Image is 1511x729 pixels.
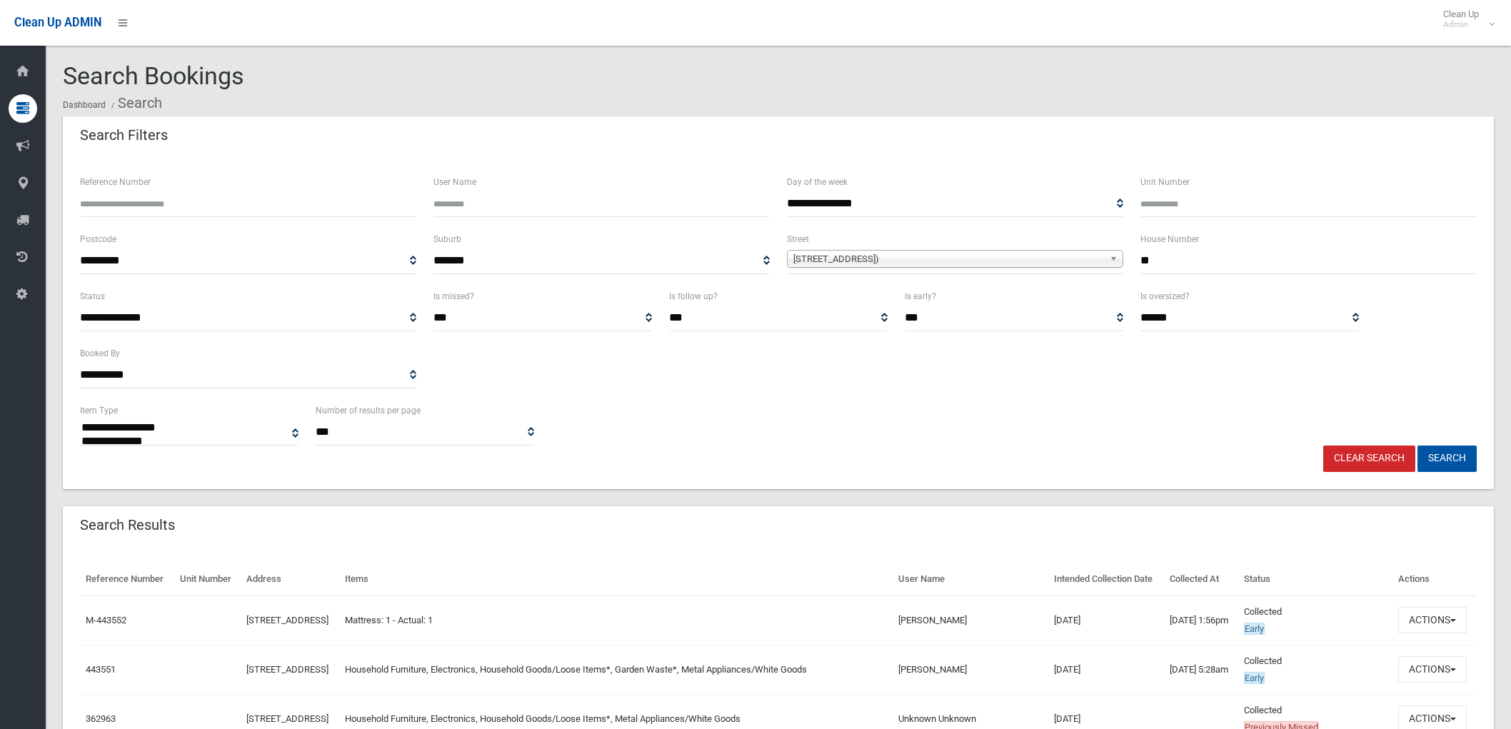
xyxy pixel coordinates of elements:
[86,713,116,724] a: 362963
[174,563,241,595] th: Unit Number
[1140,174,1190,190] label: Unit Number
[80,288,105,304] label: Status
[241,563,339,595] th: Address
[1164,595,1238,645] td: [DATE] 1:56pm
[80,174,151,190] label: Reference Number
[339,595,893,645] td: Mattress: 1 - Actual: 1
[1398,656,1467,683] button: Actions
[1048,595,1165,645] td: [DATE]
[80,346,120,361] label: Booked By
[433,231,461,247] label: Suburb
[893,645,1048,694] td: [PERSON_NAME]
[63,100,106,110] a: Dashboard
[1398,607,1467,633] button: Actions
[1392,563,1477,595] th: Actions
[669,288,718,304] label: Is follow up?
[80,563,174,595] th: Reference Number
[1244,672,1265,684] span: Early
[787,174,848,190] label: Day of the week
[316,403,421,418] label: Number of results per page
[1048,563,1165,595] th: Intended Collection Date
[63,61,244,90] span: Search Bookings
[86,615,126,625] a: M-443552
[893,595,1048,645] td: [PERSON_NAME]
[339,645,893,694] td: Household Furniture, Electronics, Household Goods/Loose Items*, Garden Waste*, Metal Appliances/W...
[339,563,893,595] th: Items
[1238,563,1392,595] th: Status
[246,664,328,675] a: [STREET_ADDRESS]
[1164,563,1238,595] th: Collected At
[1238,595,1392,645] td: Collected
[1164,645,1238,694] td: [DATE] 5:28am
[433,288,474,304] label: Is missed?
[1140,231,1199,247] label: House Number
[108,90,162,116] li: Search
[1244,623,1265,635] span: Early
[1140,288,1190,304] label: Is oversized?
[793,251,1104,268] span: [STREET_ADDRESS])
[905,288,936,304] label: Is early?
[14,16,101,29] span: Clean Up ADMIN
[86,664,116,675] a: 443551
[246,615,328,625] a: [STREET_ADDRESS]
[80,403,118,418] label: Item Type
[246,713,328,724] a: [STREET_ADDRESS]
[893,563,1048,595] th: User Name
[80,231,116,247] label: Postcode
[1443,19,1479,30] small: Admin
[1048,645,1165,694] td: [DATE]
[1417,446,1477,472] button: Search
[433,174,476,190] label: User Name
[787,231,809,247] label: Street
[1238,645,1392,694] td: Collected
[63,121,185,149] header: Search Filters
[63,511,192,539] header: Search Results
[1436,9,1493,30] span: Clean Up
[1323,446,1415,472] a: Clear Search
